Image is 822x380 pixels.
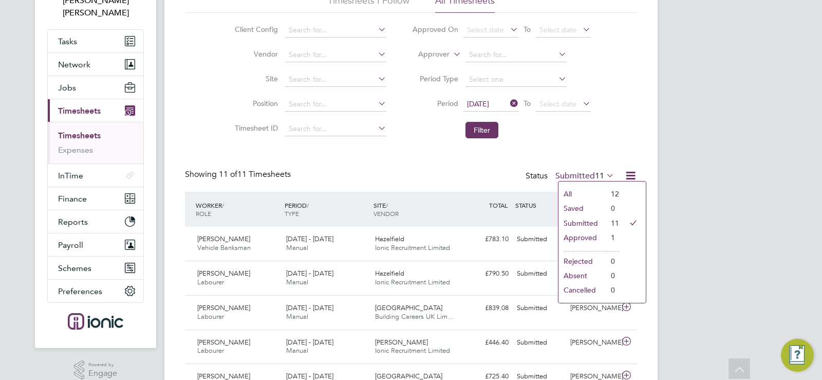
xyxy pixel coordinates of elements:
[513,300,566,317] div: Submitted
[286,312,308,321] span: Manual
[371,196,460,223] div: SITE
[558,201,606,215] li: Saved
[232,25,278,34] label: Client Config
[58,240,83,250] span: Payroll
[412,74,458,83] label: Period Type
[285,122,386,136] input: Search for...
[48,233,143,256] button: Payroll
[48,187,143,210] button: Finance
[48,210,143,233] button: Reports
[197,303,250,312] span: [PERSON_NAME]
[286,243,308,252] span: Manual
[465,122,498,138] button: Filter
[606,216,619,230] li: 11
[467,99,489,108] span: [DATE]
[232,74,278,83] label: Site
[558,268,606,283] li: Absent
[286,278,308,286] span: Manual
[781,339,814,372] button: Engage Resource Center
[386,201,388,209] span: /
[193,196,282,223] div: WORKER
[197,338,250,347] span: [PERSON_NAME]
[197,312,224,321] span: Labourer
[558,187,606,201] li: All
[520,23,534,36] span: To
[606,230,619,245] li: 1
[197,269,250,278] span: [PERSON_NAME]
[513,231,566,248] div: Submitted
[285,48,386,62] input: Search for...
[286,234,333,243] span: [DATE] - [DATE]
[459,231,513,248] div: £783.10
[58,145,93,155] a: Expenses
[232,49,278,59] label: Vendor
[197,234,250,243] span: [PERSON_NAME]
[373,209,399,218] span: VENDOR
[48,280,143,302] button: Preferences
[558,283,606,297] li: Cancelled
[539,99,576,108] span: Select date
[58,171,83,180] span: InTime
[566,334,620,351] div: [PERSON_NAME]
[222,201,224,209] span: /
[375,278,450,286] span: Ionic Recruitment Limited
[197,346,224,355] span: Labourer
[58,83,76,93] span: Jobs
[185,169,293,180] div: Showing
[465,48,567,62] input: Search for...
[489,201,508,209] span: TOTAL
[375,269,404,278] span: Hazelfield
[606,201,619,215] li: 0
[48,122,143,164] div: Timesheets
[48,164,143,187] button: InTime
[88,360,117,369] span: Powered by
[375,346,450,355] span: Ionic Recruitment Limited
[48,99,143,122] button: Timesheets
[606,268,619,283] li: 0
[48,30,143,52] a: Tasks
[566,300,620,317] div: [PERSON_NAME]
[526,169,616,184] div: Status
[606,283,619,297] li: 0
[58,194,87,204] span: Finance
[459,334,513,351] div: £446.40
[48,257,143,279] button: Schemes
[286,303,333,312] span: [DATE] - [DATE]
[219,169,237,179] span: 11 of
[606,254,619,268] li: 0
[555,171,614,181] label: Submitted
[48,76,143,99] button: Jobs
[412,99,458,108] label: Period
[412,25,458,34] label: Approved On
[375,303,442,312] span: [GEOGRAPHIC_DATA]
[467,25,504,34] span: Select date
[375,234,404,243] span: Hazelfield
[285,73,386,87] input: Search for...
[74,360,118,380] a: Powered byEngage
[282,196,371,223] div: PERIOD
[459,265,513,282] div: £790.50
[513,265,566,282] div: Submitted
[58,106,101,116] span: Timesheets
[285,97,386,112] input: Search for...
[375,338,428,347] span: [PERSON_NAME]
[539,25,576,34] span: Select date
[232,123,278,133] label: Timesheet ID
[595,171,604,181] span: 11
[558,254,606,268] li: Rejected
[285,209,299,218] span: TYPE
[58,131,101,140] a: Timesheets
[47,313,144,330] a: Go to home page
[58,263,91,273] span: Schemes
[558,230,606,245] li: Approved
[197,278,224,286] span: Labourer
[606,187,619,201] li: 12
[58,37,77,46] span: Tasks
[48,53,143,76] button: Network
[513,334,566,351] div: Submitted
[219,169,291,179] span: 11 Timesheets
[465,73,567,87] input: Select one
[520,97,534,110] span: To
[232,99,278,108] label: Position
[403,49,450,60] label: Approver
